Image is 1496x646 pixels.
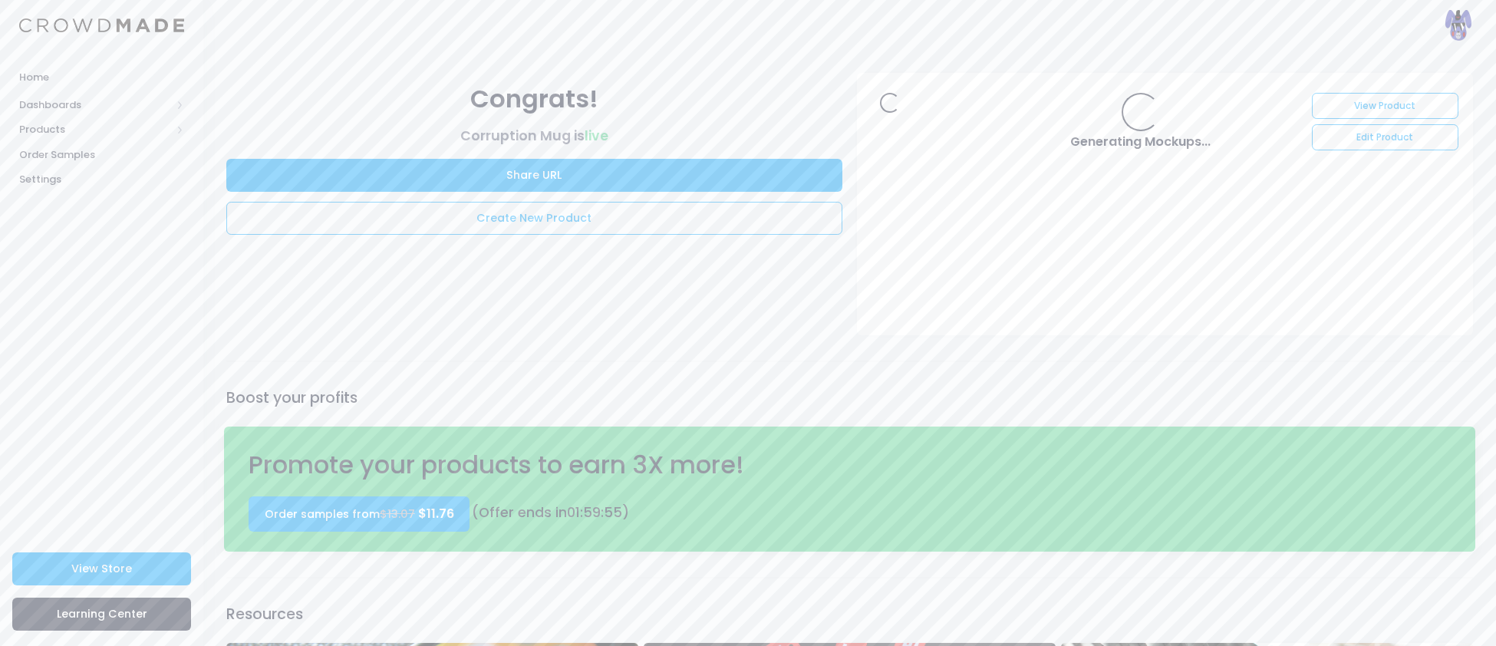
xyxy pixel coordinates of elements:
h4: Generating Mockups... [977,134,1304,150]
span: Dashboards [19,97,171,113]
button: Share URL [226,159,842,192]
h3: Corruption Mug is [226,128,842,144]
span: $11.76 [418,505,454,522]
a: View Store [12,552,191,585]
a: Learning Center [12,598,191,631]
span: Learning Center [57,606,147,621]
a: View Product [1312,93,1458,119]
span: live [585,127,608,145]
span: 55 [604,503,622,522]
span: Order Samples [19,147,184,163]
span: Home [19,70,184,85]
a: Create New Product [226,202,842,235]
span: View Store [71,561,132,576]
span: 01 [567,503,580,522]
div: Promote your products to earn 3X more! [242,447,1155,484]
span: 59 [583,503,601,522]
span: (Offer ends in ) [472,503,629,522]
a: Order samples from$13.07 $11.76 [249,496,470,532]
span: Settings [19,172,184,187]
span: : : [567,503,622,522]
div: Congrats! [226,81,842,118]
s: $13.07 [380,506,415,522]
span: Products [19,122,171,137]
div: Resources [224,603,1476,625]
div: Boost your profits [224,387,1476,409]
a: Edit Product [1312,124,1458,150]
img: User [1442,10,1473,41]
img: Logo [19,18,184,33]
